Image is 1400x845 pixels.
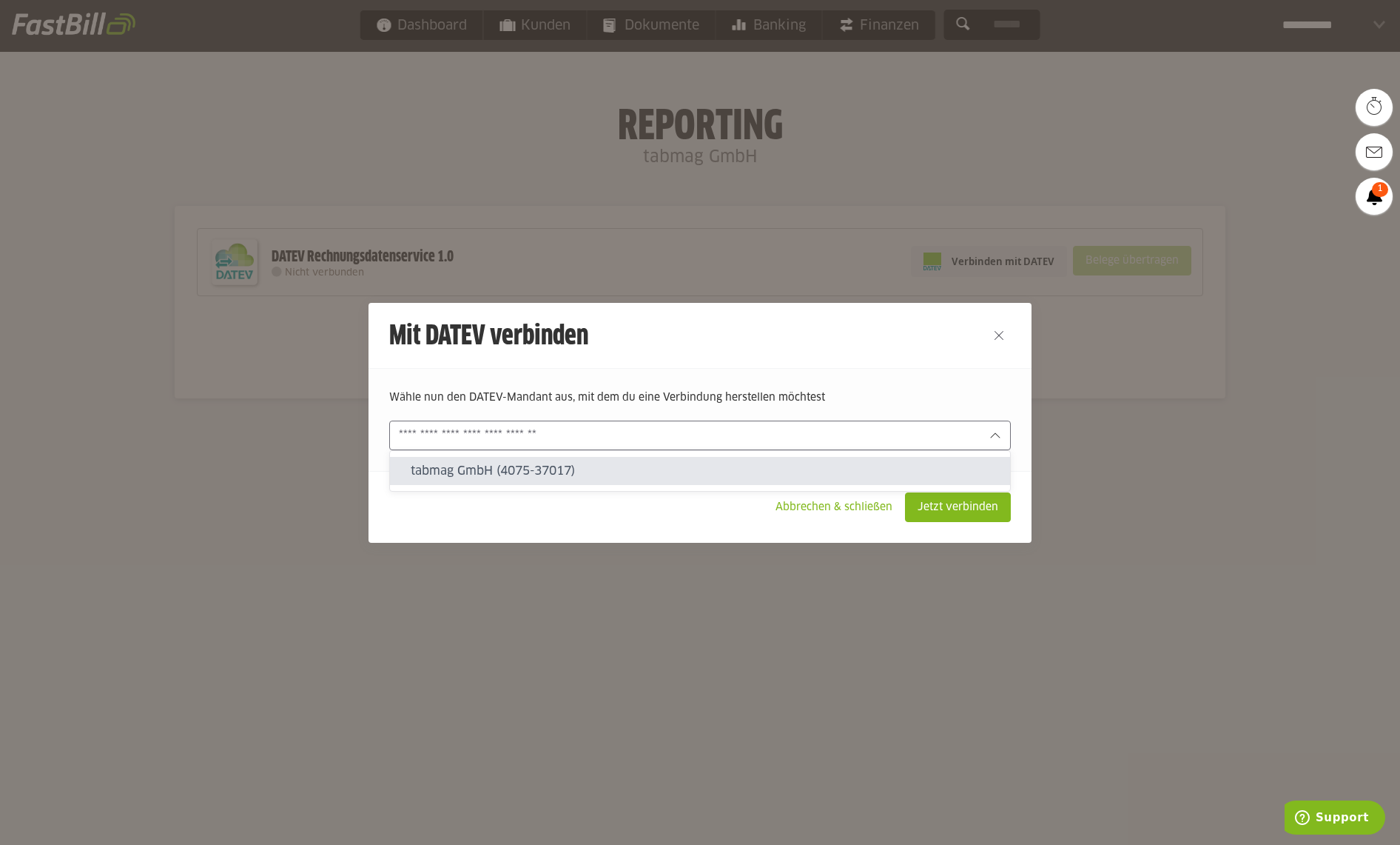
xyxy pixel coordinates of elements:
[1372,182,1388,197] span: 1
[1285,801,1385,838] iframe: Öffnet ein Widget, in dem Sie weitere Informationen finden
[1356,178,1393,215] a: 1
[389,390,1011,406] p: Wähle nun den DATEV-Mandant aus, mit dem du eine Verbindung herstellen möchtest
[390,457,1010,485] sl-option: tabmag GmbH (4075-37017)
[905,492,1011,522] sl-button: Jetzt verbinden
[763,492,905,522] sl-button: Abbrechen & schließen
